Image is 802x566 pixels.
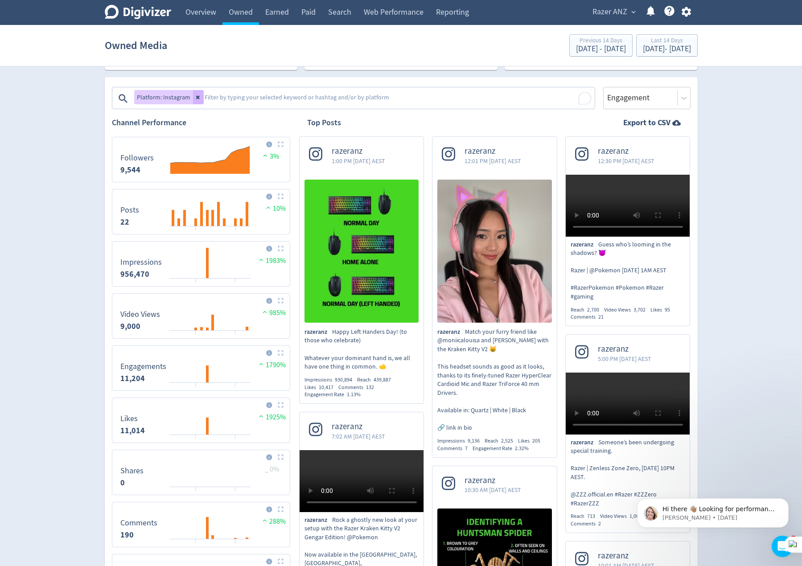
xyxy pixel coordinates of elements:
[465,485,521,494] span: 10:30 AM [DATE] AEST
[571,513,600,520] div: Reach
[468,437,480,444] span: 9,136
[437,437,485,445] div: Impressions
[465,476,521,486] span: razeranz
[636,34,698,57] button: Last 14 Days[DATE]- [DATE]
[278,298,284,304] img: Placeholder
[230,542,241,549] text: 18/08
[518,437,545,445] div: Likes
[260,517,269,524] img: positive-performance.svg
[278,402,284,408] img: Placeholder
[598,520,601,527] span: 2
[571,438,598,447] span: razeranz
[600,513,646,520] div: Video Views
[643,45,691,53] div: [DATE] - [DATE]
[532,437,540,444] span: 205
[190,542,202,549] text: 11/08
[437,445,473,452] div: Comments
[230,438,241,444] text: 18/08
[260,517,286,526] span: 288%
[278,506,284,512] img: Placeholder
[515,445,529,452] span: 2.32%
[120,529,134,540] strong: 190
[278,350,284,356] img: Placeholder
[116,454,286,491] svg: Shares 0
[332,432,385,441] span: 7:02 AM [DATE] AEST
[190,438,202,444] text: 11/08
[304,516,332,525] span: razeranz
[278,558,284,564] img: Placeholder
[629,8,637,16] span: expand_more
[576,37,626,45] div: Previous 14 Days
[624,480,802,542] iframe: Intercom notifications message
[592,5,627,19] span: Razer ANZ
[589,5,638,19] button: Razer ANZ
[230,490,241,496] text: 18/08
[265,465,279,474] span: _ 0%
[643,37,691,45] div: Last 14 Days
[278,193,284,199] img: Placeholder
[587,513,595,520] span: 713
[501,437,513,444] span: 2,525
[120,466,144,476] dt: Shares
[576,45,626,53] div: [DATE] - [DATE]
[278,141,284,147] img: Placeholder
[278,454,284,460] img: Placeholder
[790,536,797,543] span: 1
[485,437,518,445] div: Reach
[105,31,167,60] h1: Owned Media
[598,551,654,561] span: razeranz
[473,445,534,452] div: Engagement Rate
[772,536,793,557] iframe: Intercom live chat
[120,477,125,488] strong: 0
[569,34,633,57] button: Previous 14 Days[DATE] - [DATE]
[571,438,685,508] p: Someone’s been undergoing special training. Razer | Zenless Zone Zero, [DATE] 10PM AEST. @ZZZ.off...
[190,490,202,496] text: 11/08
[571,520,606,528] div: Comments
[116,506,286,543] svg: Comments 190
[278,246,284,251] img: Placeholder
[465,445,468,452] span: 7
[120,518,157,528] dt: Comments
